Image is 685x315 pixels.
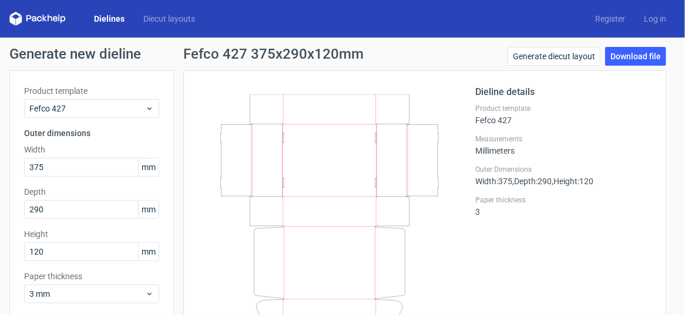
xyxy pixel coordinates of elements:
span: , Height : 120 [552,177,593,186]
a: Download file [605,47,666,66]
a: Dielines [85,13,134,25]
div: Fefco 427 [475,104,652,125]
h2: Dieline details [475,85,652,99]
a: Diecut layouts [134,13,204,25]
span: Width : 375 [475,177,512,186]
span: mm [138,158,159,176]
span: , Depth : 290 [512,177,552,186]
a: Register [586,13,634,25]
div: Millimeters [475,134,652,155]
label: Paper thickness [475,195,652,205]
span: 3 mm [29,288,145,300]
label: Measurements [475,134,652,144]
label: Height [24,228,159,240]
label: Depth [24,186,159,198]
label: Outer Dimensions [475,165,652,174]
h1: Generate new dieline [9,47,676,61]
span: mm [138,201,159,218]
label: Width [24,144,159,155]
span: mm [138,243,159,260]
label: Paper thickness [24,270,159,282]
div: 3 [475,195,652,216]
h3: Outer dimensions [24,127,159,139]
label: Product template [475,104,652,113]
label: Product template [24,85,159,97]
a: Generate diecut layout [508,47,600,66]
h1: Fefco 427 375x290x120mm [183,47,364,61]
span: Fefco 427 [29,103,145,114]
a: Log in [634,13,676,25]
